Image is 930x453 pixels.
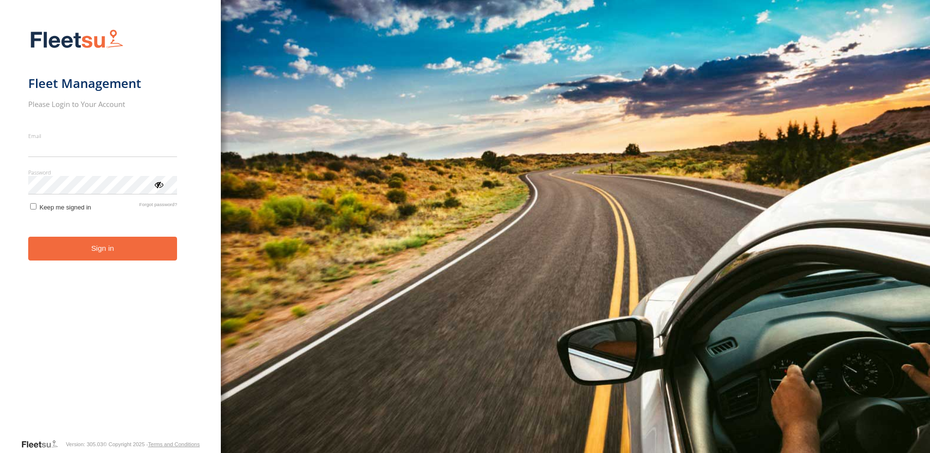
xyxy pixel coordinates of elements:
[103,441,200,447] div: © Copyright 2025 -
[28,23,193,438] form: main
[28,99,178,109] h2: Please Login to Your Account
[28,27,125,52] img: Fleetsu
[39,204,91,211] span: Keep me signed in
[66,441,103,447] div: Version: 305.03
[139,202,177,211] a: Forgot password?
[148,441,199,447] a: Terms and Conditions
[28,75,178,91] h1: Fleet Management
[28,132,178,139] label: Email
[154,179,163,189] div: ViewPassword
[28,169,178,176] label: Password
[21,439,66,449] a: Visit our Website
[28,237,178,261] button: Sign in
[30,203,36,209] input: Keep me signed in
